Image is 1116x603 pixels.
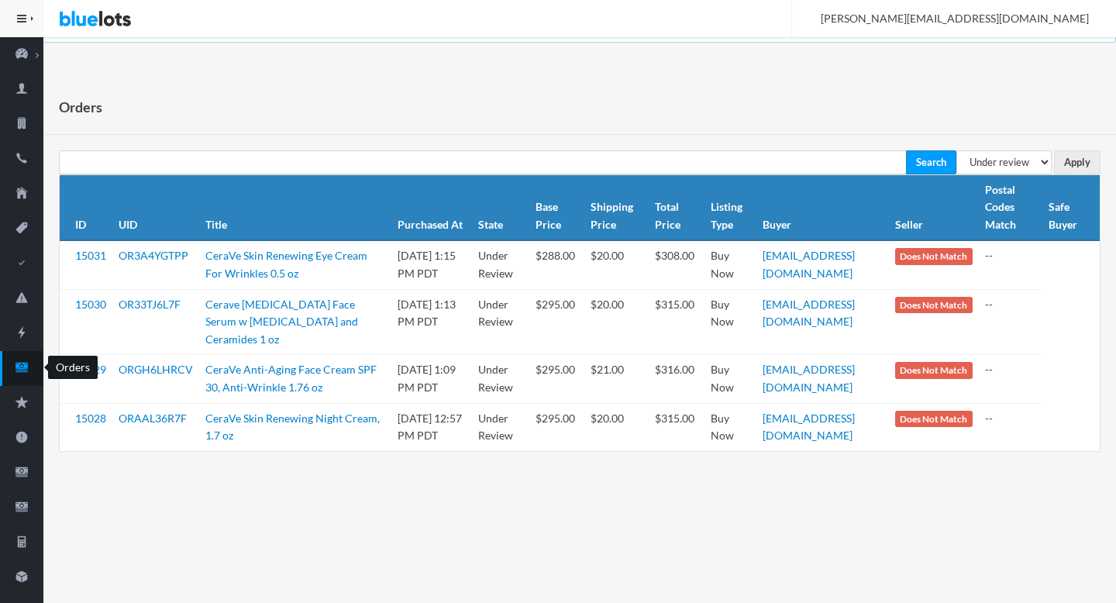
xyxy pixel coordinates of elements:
[895,248,973,265] span: Does Not Match
[584,240,648,289] td: $20.00
[112,175,199,241] th: UID
[906,150,956,174] input: Search
[529,355,584,403] td: $295.00
[895,297,973,314] span: Does Not Match
[472,355,529,403] td: Under Review
[472,403,529,451] td: Under Review
[529,240,584,289] td: $288.00
[391,240,472,289] td: [DATE] 1:15 PM PDT
[584,175,648,241] th: Shipping Price
[584,355,648,403] td: $21.00
[119,298,181,311] a: OR33TJ6L7F
[75,412,106,425] a: 15028
[979,289,1042,355] td: --
[895,411,973,428] span: Does Not Match
[704,403,756,451] td: Buy Now
[75,298,106,311] a: 15030
[763,249,855,280] a: [EMAIL_ADDRESS][DOMAIN_NAME]
[391,289,472,355] td: [DATE] 1:13 PM PDT
[391,175,472,241] th: Purchased At
[119,249,188,262] a: OR3A4YGTPP
[756,175,889,241] th: Buyer
[119,412,187,425] a: ORAAL36R7F
[704,355,756,403] td: Buy Now
[763,363,855,394] a: [EMAIL_ADDRESS][DOMAIN_NAME]
[584,403,648,451] td: $20.00
[979,355,1042,403] td: --
[60,175,112,241] th: ID
[1054,150,1100,174] input: Apply
[472,175,529,241] th: State
[649,355,704,403] td: $316.00
[763,298,855,329] a: [EMAIL_ADDRESS][DOMAIN_NAME]
[472,240,529,289] td: Under Review
[529,289,584,355] td: $295.00
[889,175,979,241] th: Seller
[75,249,106,262] a: 15031
[704,175,756,241] th: Listing Type
[119,363,193,376] a: ORGH6LHRCV
[763,412,855,443] a: [EMAIL_ADDRESS][DOMAIN_NAME]
[205,298,358,346] a: Cerave [MEDICAL_DATA] Face Serum w [MEDICAL_DATA] and Ceramides 1 oz
[529,175,584,241] th: Base Price
[804,12,1089,25] span: [PERSON_NAME][EMAIL_ADDRESS][DOMAIN_NAME]
[704,289,756,355] td: Buy Now
[584,289,648,355] td: $20.00
[205,363,377,394] a: CeraVe Anti-Aging Face Cream SPF 30, Anti-Wrinkle 1.76 oz
[1042,175,1100,241] th: Safe Buyer
[59,95,102,119] h1: Orders
[649,289,704,355] td: $315.00
[472,289,529,355] td: Under Review
[895,362,973,379] span: Does Not Match
[649,175,704,241] th: Total Price
[979,240,1042,289] td: --
[205,412,380,443] a: CeraVe Skin Renewing Night Cream, 1.7 oz
[979,403,1042,451] td: --
[979,175,1042,241] th: Postal Codes Match
[391,355,472,403] td: [DATE] 1:09 PM PDT
[205,249,367,280] a: CeraVe Skin Renewing Eye Cream For Wrinkles 0.5 oz
[391,403,472,451] td: [DATE] 12:57 PM PDT
[199,175,391,241] th: Title
[48,356,98,379] div: Orders
[529,403,584,451] td: $295.00
[649,240,704,289] td: $308.00
[649,403,704,451] td: $315.00
[704,240,756,289] td: Buy Now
